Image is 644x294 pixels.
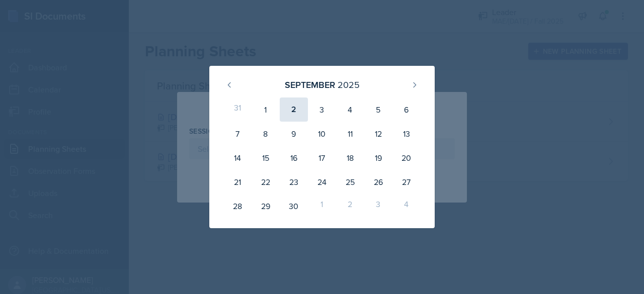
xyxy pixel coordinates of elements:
div: 29 [252,194,280,218]
div: 24 [308,170,336,194]
div: 8 [252,122,280,146]
div: 2 [336,194,364,218]
div: 9 [280,122,308,146]
div: 19 [364,146,392,170]
div: 6 [392,97,421,122]
div: 4 [392,194,421,218]
div: 16 [280,146,308,170]
div: 3 [364,194,392,218]
div: 23 [280,170,308,194]
div: 30 [280,194,308,218]
div: 4 [336,97,364,122]
div: 22 [252,170,280,194]
div: 7 [223,122,252,146]
div: 14 [223,146,252,170]
div: 3 [308,97,336,122]
div: 10 [308,122,336,146]
div: 1 [252,97,280,122]
div: 11 [336,122,364,146]
div: 12 [364,122,392,146]
div: 18 [336,146,364,170]
div: 31 [223,97,252,122]
div: 2025 [338,78,360,91]
div: 28 [223,194,252,218]
div: 21 [223,170,252,194]
div: 25 [336,170,364,194]
div: 5 [364,97,392,122]
div: 17 [308,146,336,170]
div: September [285,78,335,91]
div: 26 [364,170,392,194]
div: 2 [280,97,308,122]
div: 27 [392,170,421,194]
div: 1 [308,194,336,218]
div: 13 [392,122,421,146]
div: 20 [392,146,421,170]
div: 15 [252,146,280,170]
